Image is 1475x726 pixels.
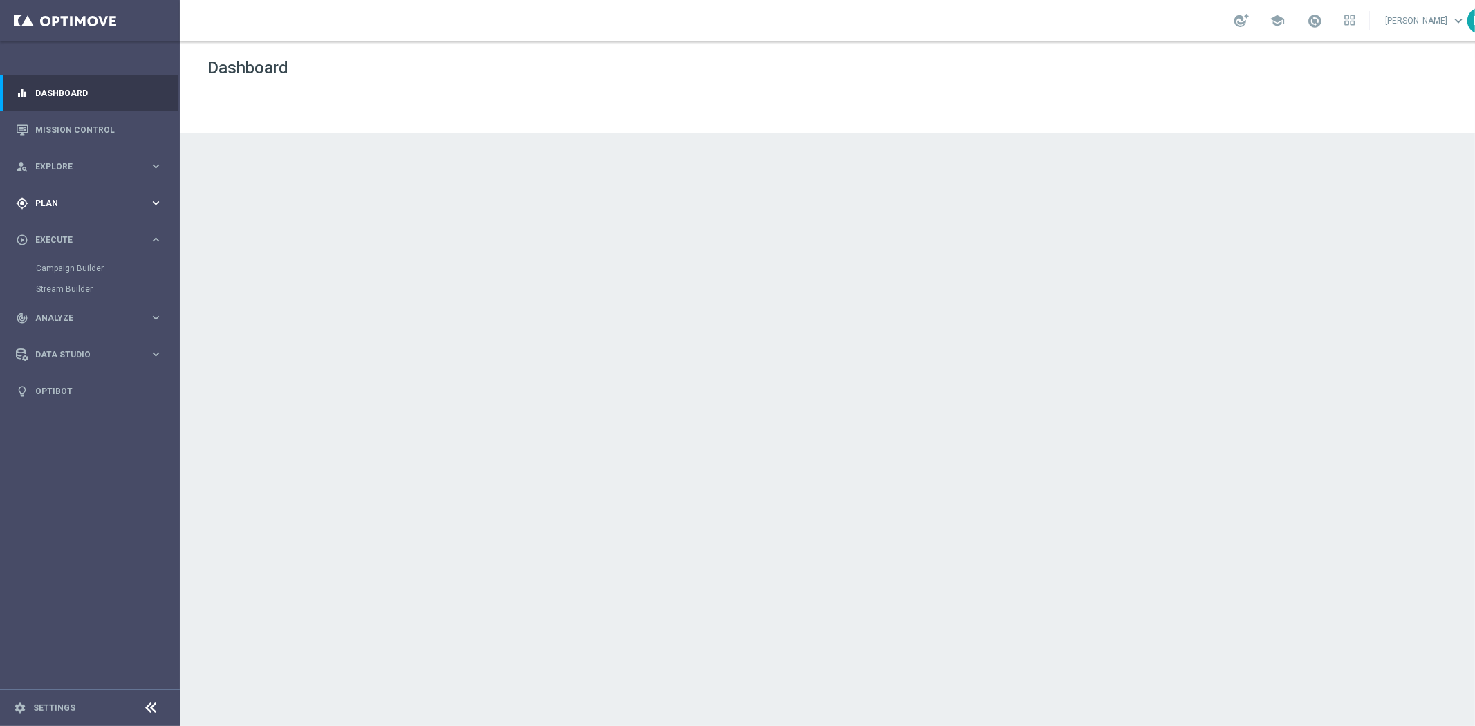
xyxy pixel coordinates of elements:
[35,75,163,111] a: Dashboard
[16,75,163,111] div: Dashboard
[16,197,28,210] i: gps_fixed
[149,348,163,361] i: keyboard_arrow_right
[16,385,28,398] i: lightbulb
[35,162,149,171] span: Explore
[16,312,149,324] div: Analyze
[35,351,149,359] span: Data Studio
[15,198,163,209] button: gps_fixed Plan keyboard_arrow_right
[149,311,163,324] i: keyboard_arrow_right
[16,111,163,148] div: Mission Control
[15,161,163,172] button: person_search Explore keyboard_arrow_right
[35,236,149,244] span: Execute
[15,124,163,136] button: Mission Control
[35,314,149,322] span: Analyze
[149,233,163,246] i: keyboard_arrow_right
[15,349,163,360] button: Data Studio keyboard_arrow_right
[15,234,163,245] button: play_circle_outline Execute keyboard_arrow_right
[16,87,28,100] i: equalizer
[16,348,149,361] div: Data Studio
[36,263,144,274] a: Campaign Builder
[33,704,75,712] a: Settings
[16,234,149,246] div: Execute
[16,197,149,210] div: Plan
[16,312,28,324] i: track_changes
[15,313,163,324] button: track_changes Analyze keyboard_arrow_right
[15,386,163,397] button: lightbulb Optibot
[16,373,163,409] div: Optibot
[35,111,163,148] a: Mission Control
[1384,10,1467,31] a: [PERSON_NAME]keyboard_arrow_down
[36,258,178,279] div: Campaign Builder
[149,196,163,210] i: keyboard_arrow_right
[1270,13,1285,28] span: school
[35,199,149,207] span: Plan
[1451,13,1466,28] span: keyboard_arrow_down
[35,373,163,409] a: Optibot
[36,279,178,299] div: Stream Builder
[36,283,144,295] a: Stream Builder
[14,702,26,714] i: settings
[149,160,163,173] i: keyboard_arrow_right
[16,234,28,246] i: play_circle_outline
[16,160,149,173] div: Explore
[15,88,163,99] button: equalizer Dashboard
[16,160,28,173] i: person_search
